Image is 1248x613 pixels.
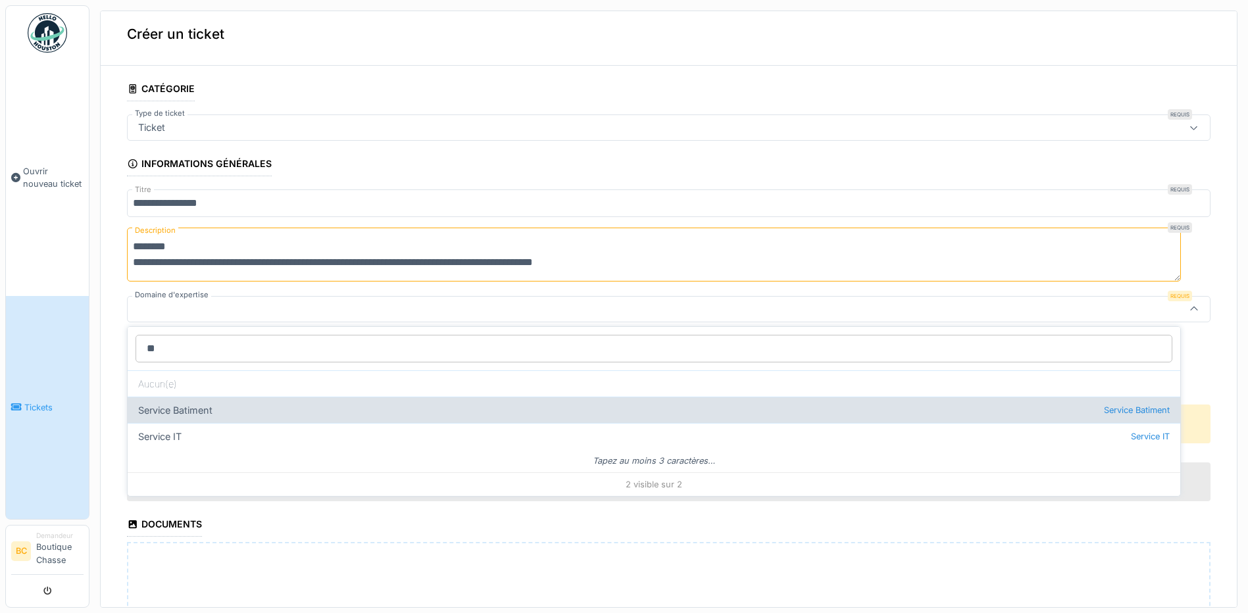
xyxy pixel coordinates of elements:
a: Ouvrir nouveau ticket [6,60,89,296]
span: Ouvrir nouveau ticket [23,165,84,190]
div: Requis [1168,222,1192,233]
div: Service IT [128,423,1180,449]
div: Service Batiment [128,397,1180,423]
div: Requis [1168,291,1192,301]
img: Badge_color-CXgf-gQk.svg [28,13,67,53]
span: Tickets [24,401,84,414]
div: 2 visible sur 2 [128,472,1180,496]
label: Titre [132,184,154,195]
div: Requis [1168,109,1192,120]
div: Requis [1168,184,1192,195]
div: Ticket [133,120,170,135]
a: BC DemandeurBoutique Chasse [11,531,84,575]
label: Type de ticket [132,108,187,119]
div: Documents [127,514,202,537]
li: Boutique Chasse [36,531,84,572]
div: Aucun(e) [128,370,1180,397]
a: Tickets [6,296,89,519]
div: Catégorie [127,79,195,101]
div: Créer un ticket [101,3,1237,66]
label: Domaine d'expertise [132,289,211,301]
div: Tapez au moins 3 caractères… [128,449,1180,472]
label: Description [132,222,178,239]
div: Informations générales [127,154,272,176]
div: Demandeur [36,531,84,541]
li: BC [11,541,31,561]
span: Service Batiment [1104,404,1170,416]
span: Service IT [1131,430,1170,443]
